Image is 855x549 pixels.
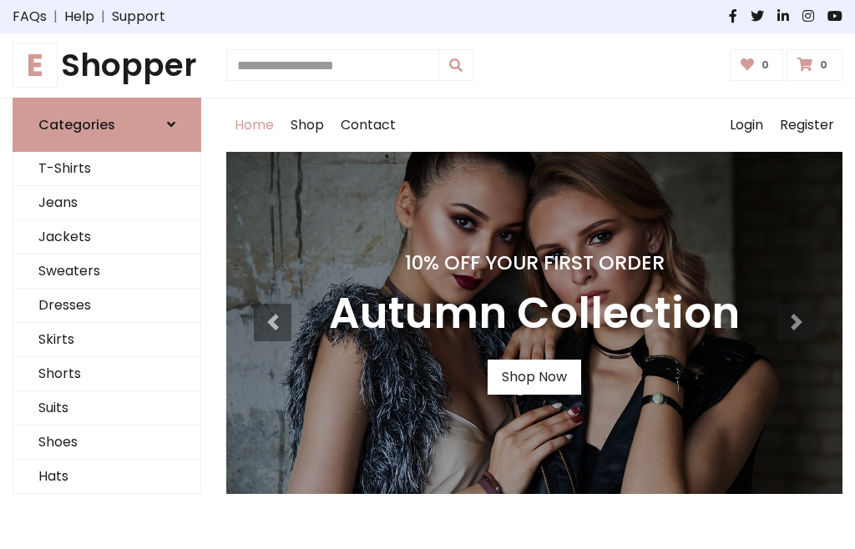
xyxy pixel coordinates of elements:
a: Sweaters [13,254,200,289]
a: Categories [13,98,201,152]
a: Help [64,7,94,27]
a: Suits [13,391,200,426]
a: Dresses [13,289,200,323]
a: 0 [730,49,784,81]
a: Jeans [13,186,200,220]
a: EShopper [13,47,201,84]
h6: Categories [38,117,115,133]
a: Shop [282,98,332,152]
span: 0 [757,58,773,73]
h3: Autumn Collection [329,288,740,340]
a: Jackets [13,220,200,254]
a: Shoes [13,426,200,460]
a: Contact [332,98,404,152]
span: 0 [816,58,832,73]
a: Shop Now [488,360,581,395]
a: Shorts [13,357,200,391]
h4: 10% Off Your First Order [329,251,740,274]
a: Skirts [13,323,200,357]
a: T-Shirts [13,152,200,186]
a: Support [112,7,165,27]
a: Hats [13,460,200,494]
span: | [94,7,112,27]
a: 0 [787,49,842,81]
a: Home [226,98,282,152]
span: E [13,43,58,88]
span: | [47,7,64,27]
a: FAQs [13,7,47,27]
a: Login [721,98,772,152]
a: Register [772,98,842,152]
h1: Shopper [13,47,201,84]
